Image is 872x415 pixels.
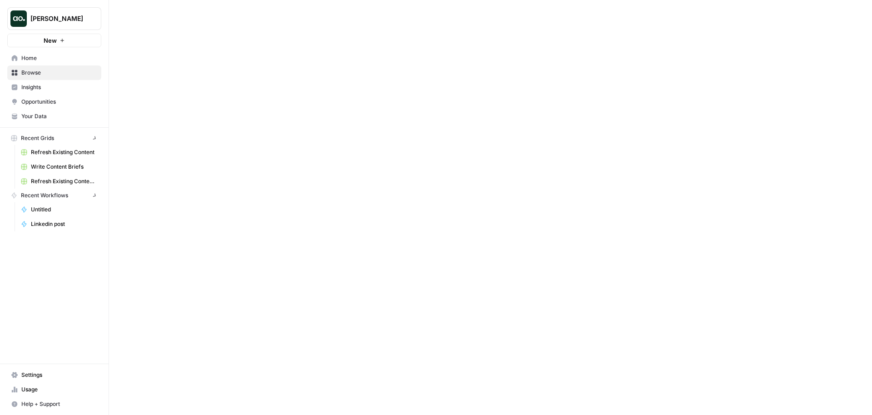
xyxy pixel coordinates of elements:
[7,51,101,65] a: Home
[21,134,54,142] span: Recent Grids
[7,189,101,202] button: Recent Workflows
[21,54,97,62] span: Home
[7,382,101,397] a: Usage
[7,80,101,95] a: Insights
[21,191,68,200] span: Recent Workflows
[21,385,97,394] span: Usage
[10,10,27,27] img: Zoe Jessup Logo
[17,217,101,231] a: Linkedin post
[17,145,101,160] a: Refresh Existing Content
[21,98,97,106] span: Opportunities
[21,112,97,120] span: Your Data
[17,202,101,217] a: Untitled
[7,34,101,47] button: New
[21,69,97,77] span: Browse
[30,14,85,23] span: [PERSON_NAME]
[21,83,97,91] span: Insights
[31,177,97,185] span: Refresh Existing Content - Policyme
[7,368,101,382] a: Settings
[7,109,101,124] a: Your Data
[7,7,101,30] button: Workspace: Zoe Jessup
[7,65,101,80] a: Browse
[7,95,101,109] a: Opportunities
[17,160,101,174] a: Write Content Briefs
[21,400,97,408] span: Help + Support
[17,174,101,189] a: Refresh Existing Content - Policyme
[7,397,101,411] button: Help + Support
[31,148,97,156] span: Refresh Existing Content
[31,163,97,171] span: Write Content Briefs
[44,36,57,45] span: New
[31,205,97,214] span: Untitled
[31,220,97,228] span: Linkedin post
[7,131,101,145] button: Recent Grids
[21,371,97,379] span: Settings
